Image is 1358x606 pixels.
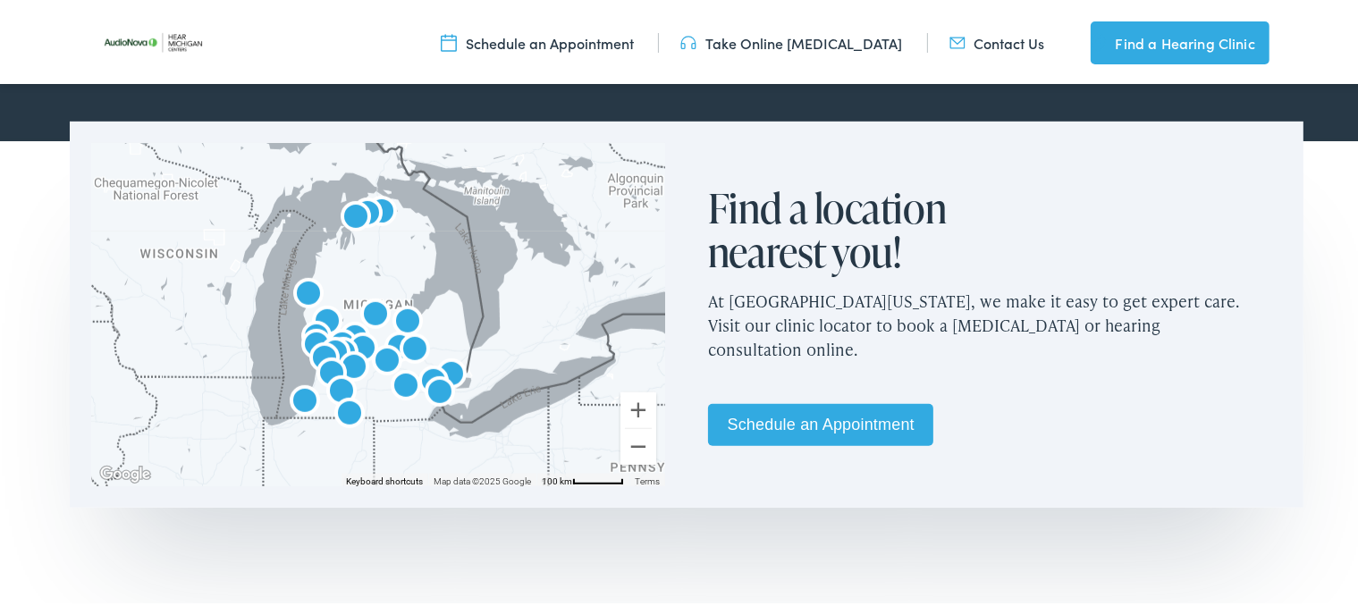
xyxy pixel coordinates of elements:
div: AudioNova [333,344,375,387]
div: AudioNova [386,299,429,341]
div: AudioNova [320,368,363,411]
span: Map data ©2025 Google [434,473,531,483]
div: AudioNova [310,350,353,393]
div: AudioNova [283,378,326,421]
a: Contact Us [949,29,1045,49]
a: Find a Hearing Clinic [1091,18,1269,61]
img: utility icon [680,29,696,49]
div: AudioNova [295,314,338,357]
div: Hear Michigan Centers by AudioNova [346,190,389,233]
img: utility icon [1091,29,1107,50]
div: AudioNova [360,189,403,231]
button: Zoom out [620,425,656,461]
div: AudioNova [354,291,397,334]
div: AudioNova [418,369,461,412]
div: AudioNova [328,391,371,433]
div: AudioNova [295,322,338,365]
div: AudioNova [306,299,349,341]
a: Schedule an Appointment [708,400,933,442]
div: AudioNova [287,271,330,314]
h2: Find a location nearest you! [708,182,994,271]
span: 100 km [542,473,572,483]
div: AudioNova [342,325,384,368]
a: Schedule an Appointment [441,29,634,49]
div: AudioNova [412,358,455,401]
a: Open this area in Google Maps (opens a new window) [96,459,155,483]
div: AudioNova [430,351,473,394]
div: AudioNova [334,194,377,237]
img: utility icon [949,29,966,49]
div: AudioNova [314,330,357,373]
div: AudioNova [303,335,346,378]
button: Map Scale: 100 km per 54 pixels [536,470,629,483]
img: Google [96,459,155,483]
div: AudioNova [393,326,436,369]
button: Zoom in [620,389,656,425]
a: Terms [635,473,660,483]
div: Hear Michigan Centers by AudioNova [378,324,421,367]
div: AudioNova [384,363,427,406]
a: Take Online [MEDICAL_DATA] [680,29,903,49]
p: At [GEOGRAPHIC_DATA][US_STATE], we make it easy to get expert care. Visit our clinic locator to b... [708,271,1282,372]
img: utility icon [441,29,457,49]
div: Hear Michigan Centers by AudioNova [366,338,409,381]
div: AudioNova [321,322,364,365]
button: Keyboard shortcuts [346,472,423,484]
div: AudioNova [333,315,376,358]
